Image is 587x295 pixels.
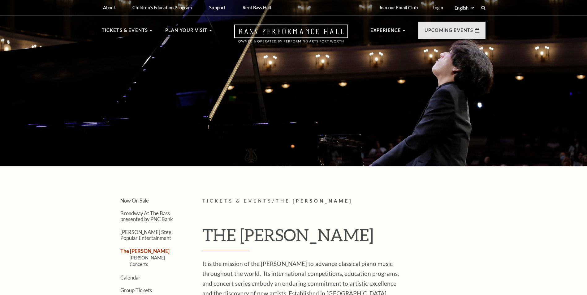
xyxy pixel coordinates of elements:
a: [PERSON_NAME] Concerts [130,255,165,267]
a: Now On Sale [120,198,149,203]
a: Group Tickets [120,287,152,293]
p: Upcoming Events [425,27,473,38]
p: About [103,5,115,10]
a: Broadway At The Bass presented by PNC Bank [120,210,173,222]
h1: THE [PERSON_NAME] [202,225,486,250]
span: Tickets & Events [202,198,273,203]
p: Plan Your Visit [165,27,208,38]
p: Tickets & Events [102,27,148,38]
p: Experience [370,27,401,38]
p: / [202,197,486,205]
a: [PERSON_NAME] Steel Popular Entertainment [120,229,173,241]
span: The [PERSON_NAME] [276,198,352,203]
p: Children's Education Program [132,5,192,10]
a: Calendar [120,275,140,280]
p: Support [209,5,225,10]
p: Rent Bass Hall [243,5,271,10]
select: Select: [453,5,475,11]
a: The [PERSON_NAME] [120,248,170,254]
